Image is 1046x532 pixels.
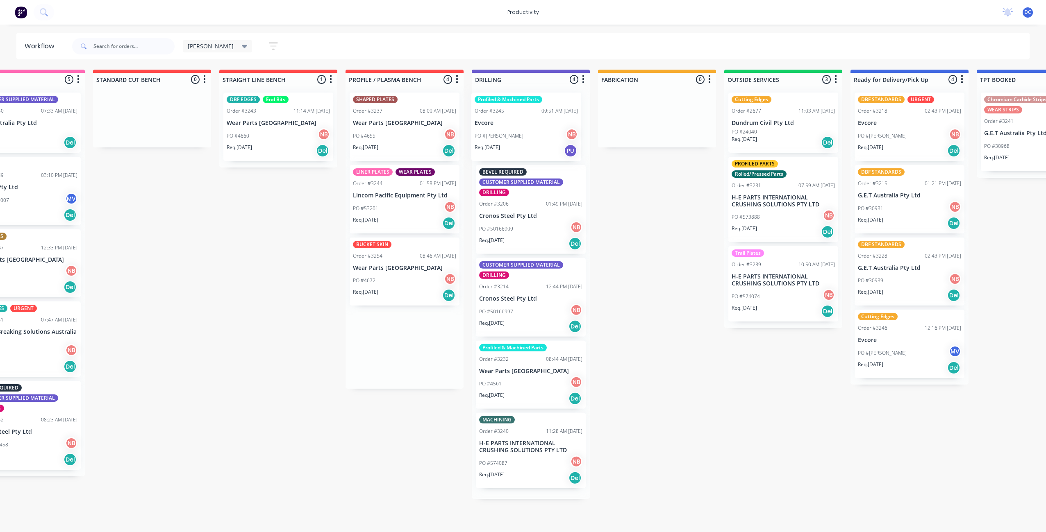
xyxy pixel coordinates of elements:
img: Factory [15,6,27,18]
span: DC [1024,9,1031,16]
span: [PERSON_NAME] [188,42,234,50]
div: Workflow [25,41,58,51]
div: productivity [503,6,543,18]
input: Search for orders... [93,38,175,54]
